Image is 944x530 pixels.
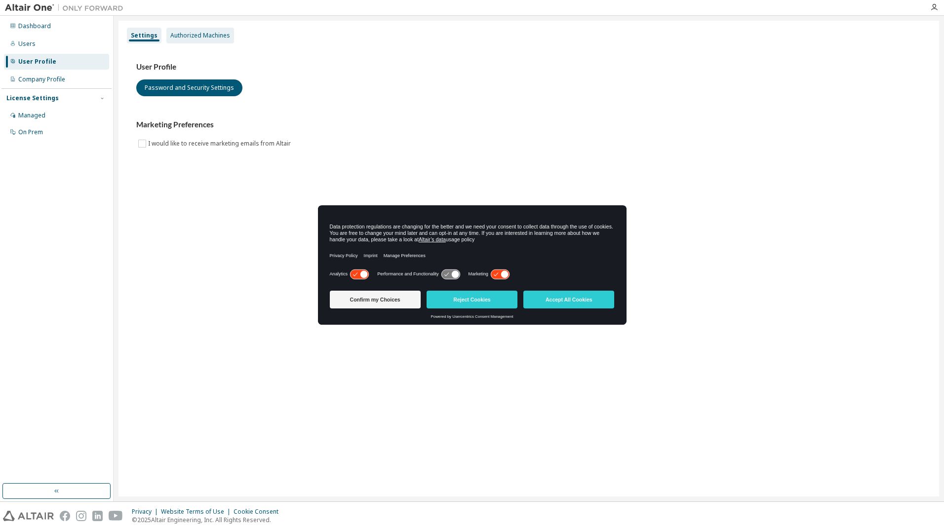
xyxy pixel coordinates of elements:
div: Users [18,40,36,48]
div: Managed [18,112,45,119]
div: Website Terms of Use [161,508,234,516]
button: Password and Security Settings [136,79,242,96]
img: linkedin.svg [92,511,103,521]
div: Settings [131,32,157,39]
div: Company Profile [18,76,65,83]
img: instagram.svg [76,511,86,521]
div: Authorized Machines [170,32,230,39]
img: youtube.svg [109,511,123,521]
h3: User Profile [136,62,921,72]
div: User Profile [18,58,56,66]
div: License Settings [6,94,59,102]
p: © 2025 Altair Engineering, Inc. All Rights Reserved. [132,516,284,524]
div: Cookie Consent [234,508,284,516]
div: On Prem [18,128,43,136]
img: facebook.svg [60,511,70,521]
h3: Marketing Preferences [136,120,921,130]
div: Privacy [132,508,161,516]
div: Dashboard [18,22,51,30]
label: I would like to receive marketing emails from Altair [148,138,293,150]
img: altair_logo.svg [3,511,54,521]
img: Altair One [5,3,128,13]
